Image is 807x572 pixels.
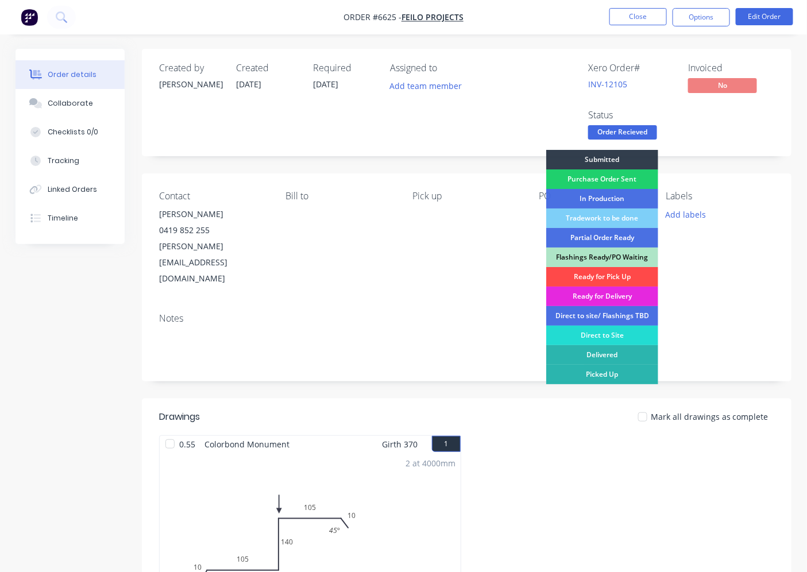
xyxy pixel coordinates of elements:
[546,248,658,267] div: Flashings Ready/PO Waiting
[546,189,658,208] div: In Production
[546,326,658,345] div: Direct to Site
[200,436,294,453] span: Colorbond Monument
[48,213,78,223] div: Timeline
[159,410,200,424] div: Drawings
[159,206,268,222] div: [PERSON_NAME]
[390,63,505,74] div: Assigned to
[588,79,627,90] a: INV-12105
[48,127,98,137] div: Checklists 0/0
[406,457,456,469] div: 2 at 4000mm
[666,191,774,202] div: Labels
[16,175,125,204] button: Linked Orders
[175,436,200,453] span: 0.55
[546,287,658,306] div: Ready for Delivery
[159,191,268,202] div: Contact
[16,204,125,233] button: Timeline
[609,8,667,25] button: Close
[401,12,464,23] a: Feilo Projects
[736,8,793,25] button: Edit Order
[588,125,657,140] span: Order Recieved
[236,63,299,74] div: Created
[588,110,674,121] div: Status
[546,345,658,365] div: Delivered
[16,118,125,146] button: Checklists 0/0
[546,169,658,189] div: Purchase Order Sent
[588,125,657,142] button: Order Recieved
[390,78,468,94] button: Add team member
[343,12,401,23] span: Order #6625 -
[159,313,774,324] div: Notes
[159,63,222,74] div: Created by
[659,206,712,222] button: Add labels
[48,69,96,80] div: Order details
[313,63,376,74] div: Required
[651,411,769,423] span: Mark all drawings as complete
[546,365,658,384] div: Picked Up
[546,267,658,287] div: Ready for Pick Up
[688,63,774,74] div: Invoiced
[159,238,268,287] div: [PERSON_NAME][EMAIL_ADDRESS][DOMAIN_NAME]
[384,78,468,94] button: Add team member
[546,208,658,228] div: Tradework to be done
[588,63,674,74] div: Xero Order #
[48,98,93,109] div: Collaborate
[383,436,418,453] span: Girth 370
[546,228,658,248] div: Partial Order Ready
[16,89,125,118] button: Collaborate
[313,79,338,90] span: [DATE]
[546,150,658,169] div: Submitted
[236,79,261,90] span: [DATE]
[16,60,125,89] button: Order details
[286,191,395,202] div: Bill to
[16,146,125,175] button: Tracking
[48,156,79,166] div: Tracking
[159,78,222,90] div: [PERSON_NAME]
[21,9,38,26] img: Factory
[688,78,757,92] span: No
[432,436,461,452] button: 1
[412,191,521,202] div: Pick up
[159,222,268,238] div: 0419 852 255
[48,184,97,195] div: Linked Orders
[546,306,658,326] div: Direct to site/ Flashings TBD
[539,191,648,202] div: PO
[159,206,268,287] div: [PERSON_NAME]0419 852 255[PERSON_NAME][EMAIL_ADDRESS][DOMAIN_NAME]
[673,8,730,26] button: Options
